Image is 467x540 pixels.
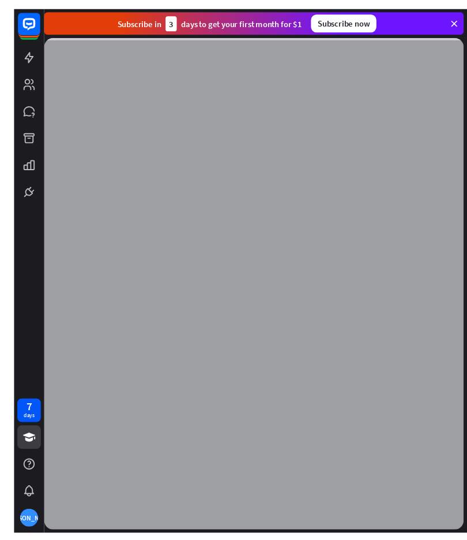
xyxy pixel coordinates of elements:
[306,6,374,24] div: Subscribe now
[156,7,168,23] div: 3
[107,7,297,23] div: Subscribe in days to get your first month for $1
[10,415,21,423] div: days
[6,515,25,534] div: [PERSON_NAME]
[13,404,18,415] div: 7
[3,402,28,426] a: 7 days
